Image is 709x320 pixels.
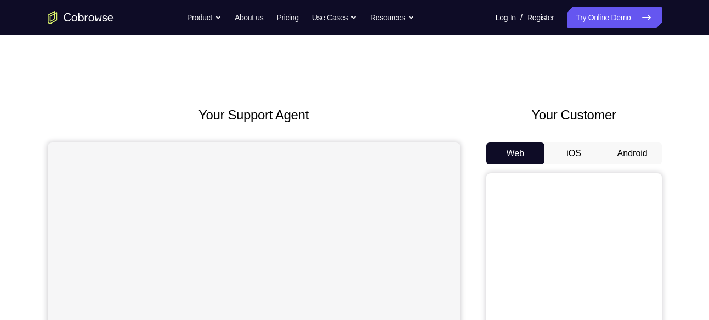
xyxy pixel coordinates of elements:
[486,142,545,164] button: Web
[48,11,114,24] a: Go to the home page
[567,7,661,28] a: Try Online Demo
[48,105,460,125] h2: Your Support Agent
[603,142,662,164] button: Android
[527,7,554,28] a: Register
[486,105,662,125] h2: Your Customer
[187,7,222,28] button: Product
[520,11,523,24] span: /
[370,7,415,28] button: Resources
[235,7,263,28] a: About us
[544,142,603,164] button: iOS
[312,7,357,28] button: Use Cases
[276,7,298,28] a: Pricing
[496,7,516,28] a: Log In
